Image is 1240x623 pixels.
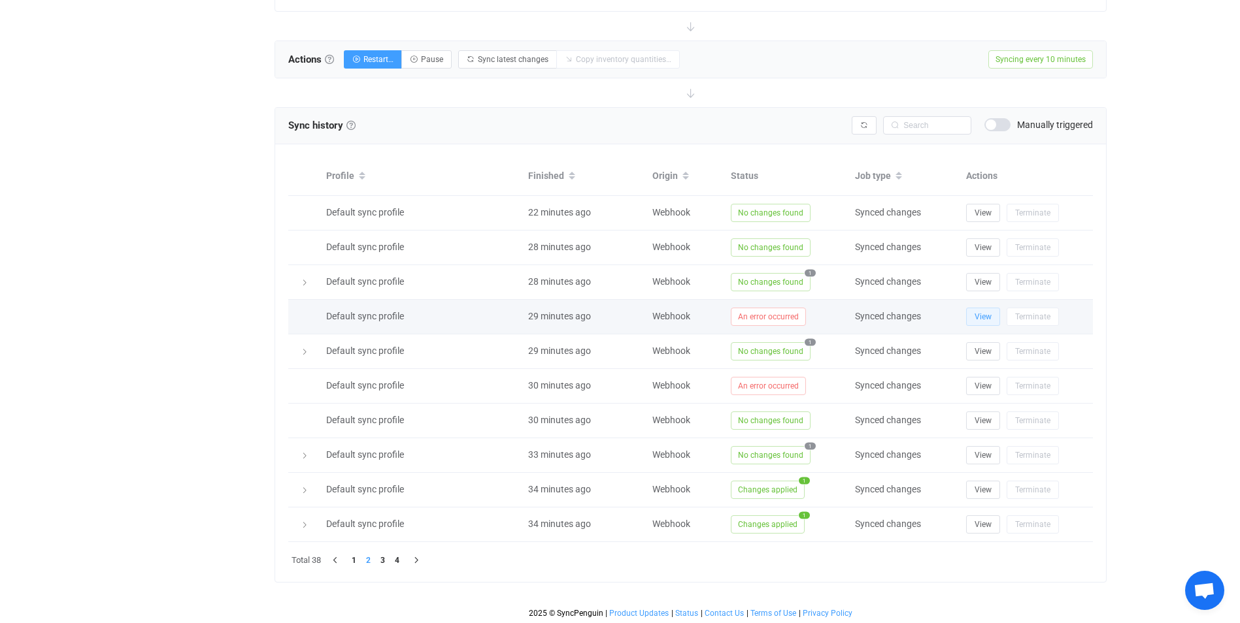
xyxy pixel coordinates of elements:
[576,55,671,64] span: Copy inventory quantities…
[1007,204,1059,222] button: Terminate
[646,240,724,255] div: Webhook
[966,342,1000,360] button: View
[966,238,1000,257] button: View
[966,484,1000,494] a: View
[528,345,591,356] span: 29 minutes ago
[1015,243,1050,252] span: Terminate
[855,276,921,287] span: Synced changes
[605,609,607,618] span: |
[731,481,805,499] span: Changes applied
[704,609,745,618] a: Contact Us
[675,609,698,618] span: Status
[1015,520,1050,529] span: Terminate
[1007,515,1059,534] button: Terminate
[701,609,703,618] span: |
[326,449,404,460] span: Default sync profile
[528,484,591,494] span: 34 minutes ago
[528,415,591,425] span: 30 minutes ago
[609,609,669,618] span: Product Updates
[799,609,801,618] span: |
[401,50,452,69] button: Pause
[288,120,343,131] span: Sync history
[646,274,724,289] div: Webhook
[1007,411,1059,430] button: Terminate
[390,553,405,567] li: 4
[855,242,921,252] span: Synced changes
[529,609,603,618] span: 2025 © SyncPenguin
[966,411,1000,430] button: View
[855,345,921,356] span: Synced changes
[326,311,404,321] span: Default sync profile
[799,477,810,484] span: 1
[855,380,921,391] span: Synced changes
[746,609,748,618] span: |
[975,208,992,217] span: View
[1015,278,1050,287] span: Terminate
[731,377,806,395] span: An error occurred
[1007,342,1059,360] button: Terminate
[646,378,724,393] div: Webhook
[805,269,816,276] span: 1
[556,50,680,69] button: Copy inventory quantities…
[855,207,921,217] span: Synced changes
[1007,446,1059,464] button: Terminate
[326,519,404,529] span: Default sync profile
[326,415,404,425] span: Default sync profile
[855,415,921,425] span: Synced changes
[361,553,376,567] li: 2
[1185,571,1224,610] div: Open chat
[646,343,724,359] div: Webhook
[731,515,805,534] span: Changes applied
[855,484,921,494] span: Synced changes
[646,165,724,187] div: Origin
[1015,485,1050,494] span: Terminate
[731,204,811,222] span: No changes found
[646,309,724,324] div: Webhook
[363,55,394,64] span: Restart…
[750,609,797,618] a: Terms of Use
[975,520,992,529] span: View
[883,116,971,135] input: Search
[478,55,548,64] span: Sync latest changes
[731,446,811,464] span: No changes found
[705,609,744,618] span: Contact Us
[326,207,404,217] span: Default sync profile
[966,449,1000,460] a: View
[528,519,591,529] span: 34 minutes ago
[528,380,591,391] span: 30 minutes ago
[731,273,811,291] span: No changes found
[347,553,361,567] li: 1
[731,308,806,326] span: An error occurred
[288,50,334,69] span: Actions
[1015,416,1050,425] span: Terminate
[966,311,1000,321] a: View
[975,312,992,321] span: View
[855,519,921,529] span: Synced changes
[528,449,591,460] span: 33 minutes ago
[975,381,992,391] span: View
[966,515,1000,534] button: View
[320,165,522,187] div: Profile
[671,609,673,618] span: |
[1015,381,1050,391] span: Terminate
[966,380,1000,391] a: View
[966,446,1000,464] button: View
[326,276,404,287] span: Default sync profile
[975,416,992,425] span: View
[975,278,992,287] span: View
[1017,120,1093,129] span: Manually triggered
[966,276,1000,287] a: View
[646,205,724,220] div: Webhook
[848,165,960,187] div: Job type
[975,451,992,460] span: View
[421,55,443,64] span: Pause
[1007,481,1059,499] button: Terminate
[1015,208,1050,217] span: Terminate
[731,411,811,430] span: No changes found
[675,609,699,618] a: Status
[966,519,1000,529] a: View
[646,482,724,497] div: Webhook
[528,207,591,217] span: 22 minutes ago
[724,168,848,184] div: Status
[646,447,724,462] div: Webhook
